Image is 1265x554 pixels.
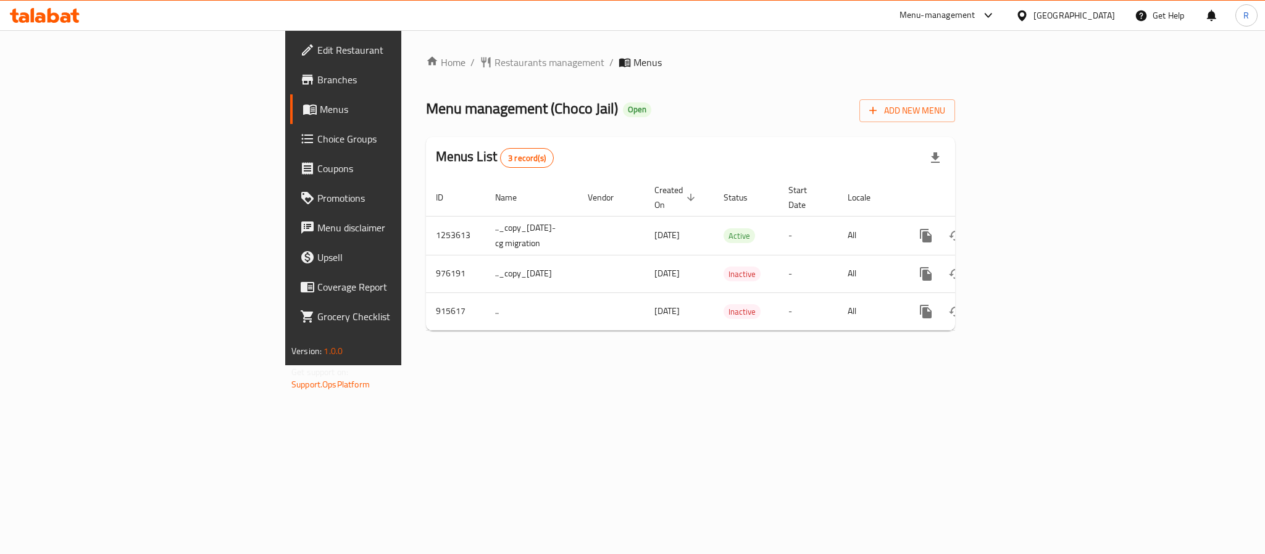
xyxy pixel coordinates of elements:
[317,279,486,294] span: Coverage Report
[324,343,343,359] span: 1.0.0
[724,305,761,319] span: Inactive
[426,94,618,122] span: Menu management ( Choco Jail )
[788,183,823,212] span: Start Date
[859,99,955,122] button: Add New Menu
[654,227,680,243] span: [DATE]
[426,179,1040,331] table: enhanced table
[290,242,496,272] a: Upsell
[436,147,554,168] h2: Menus List
[623,104,651,115] span: Open
[500,148,554,168] div: Total records count
[724,267,761,281] span: Inactive
[480,55,604,70] a: Restaurants management
[911,221,941,250] button: more
[921,143,950,173] div: Export file
[911,297,941,326] button: more
[290,65,496,94] a: Branches
[654,183,699,212] span: Created On
[317,220,486,235] span: Menu disclaimer
[495,55,604,70] span: Restaurants management
[290,124,496,154] a: Choice Groups
[609,55,614,70] li: /
[317,131,486,146] span: Choice Groups
[779,255,838,292] td: -
[501,152,553,164] span: 3 record(s)
[320,102,486,117] span: Menus
[290,213,496,242] a: Menu disclaimer
[426,55,955,70] nav: breadcrumb
[290,94,496,124] a: Menus
[291,376,370,392] a: Support.OpsPlatform
[290,302,496,331] a: Grocery Checklist
[623,102,651,117] div: Open
[869,103,945,118] span: Add New Menu
[900,8,975,23] div: Menu-management
[436,190,459,205] span: ID
[911,259,941,289] button: more
[290,272,496,302] a: Coverage Report
[290,183,496,213] a: Promotions
[317,161,486,176] span: Coupons
[724,304,761,319] div: Inactive
[317,250,486,265] span: Upsell
[724,228,755,243] div: Active
[1243,9,1249,22] span: R
[317,191,486,205] span: Promotions
[633,55,662,70] span: Menus
[779,216,838,255] td: -
[838,292,901,330] td: All
[485,216,578,255] td: .._copy_[DATE]-cg migration
[779,292,838,330] td: -
[291,364,348,380] span: Get support on:
[724,229,755,243] span: Active
[317,309,486,324] span: Grocery Checklist
[654,265,680,281] span: [DATE]
[317,72,486,87] span: Branches
[1033,9,1115,22] div: [GEOGRAPHIC_DATA]
[724,190,764,205] span: Status
[654,303,680,319] span: [DATE]
[941,259,971,289] button: Change Status
[485,292,578,330] td: ..
[901,179,1040,217] th: Actions
[848,190,887,205] span: Locale
[838,216,901,255] td: All
[495,190,533,205] span: Name
[838,255,901,292] td: All
[588,190,630,205] span: Vendor
[290,154,496,183] a: Coupons
[941,297,971,326] button: Change Status
[290,35,496,65] a: Edit Restaurant
[291,343,322,359] span: Version:
[317,43,486,57] span: Edit Restaurant
[485,255,578,292] td: .._copy_[DATE]
[941,221,971,250] button: Change Status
